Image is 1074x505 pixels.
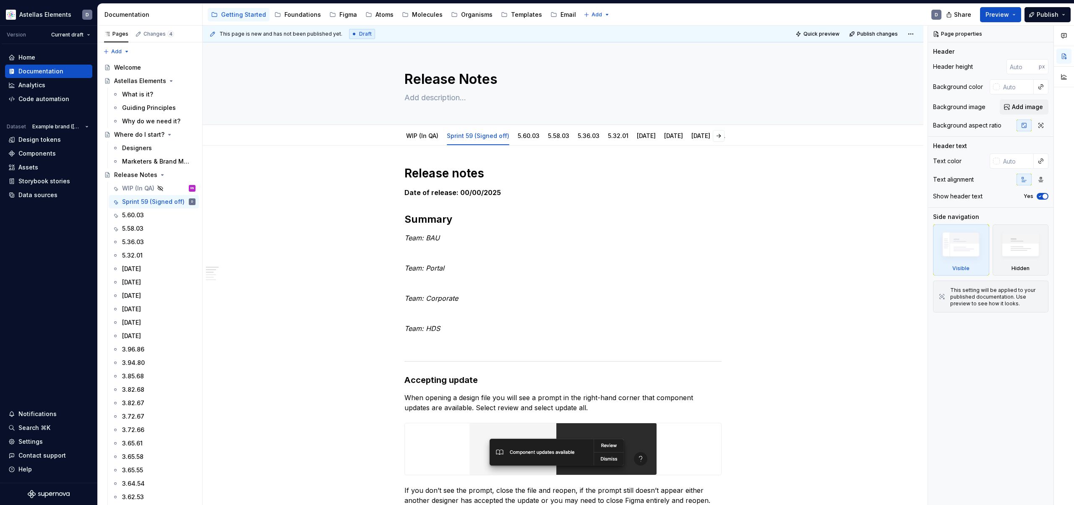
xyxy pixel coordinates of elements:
[933,121,1001,130] div: Background aspect ratio
[933,103,985,111] div: Background image
[18,53,35,62] div: Home
[404,188,501,197] strong: Date of release: 00/00/2025
[5,161,92,174] a: Assets
[1024,7,1071,22] button: Publish
[109,276,199,289] a: [DATE]
[6,10,16,20] img: b2369ad3-f38c-46c1-b2a2-f2452fdbdcd2.png
[605,127,632,144] div: 5.32.01
[114,77,166,85] div: Astellas Elements
[122,439,143,448] div: 3.65.61
[18,67,63,75] div: Documentation
[122,399,144,407] div: 3.82.67
[447,132,509,139] a: Sprint 59 (Signed off)
[101,128,199,141] a: Where do I start?
[933,62,973,71] div: Header height
[114,63,141,72] div: Welcome
[122,157,191,166] div: Marketers & Brand Managers
[7,123,26,130] div: Dataset
[18,437,43,446] div: Settings
[28,490,70,498] svg: Supernova Logo
[985,10,1009,19] span: Preview
[109,249,199,262] a: 5.32.01
[122,184,154,193] div: WIP (In QA)
[5,92,92,106] a: Code automation
[101,61,199,74] a: Welcome
[104,10,199,19] div: Documentation
[109,101,199,115] a: Guiding Principles
[18,191,57,199] div: Data sources
[362,8,397,21] a: Atoms
[574,127,603,144] div: 5.36.03
[404,324,440,333] em: Team: HDS
[109,182,199,195] a: WIP (In QA)RN
[122,251,143,260] div: 5.32.01
[406,132,438,139] a: WIP (In QA)
[857,31,898,37] span: Publish changes
[404,294,458,302] em: Team: Corporate
[548,132,569,139] a: 5.58.03
[18,149,56,158] div: Components
[122,412,144,421] div: 3.72.67
[935,11,938,18] div: D
[122,265,141,273] div: [DATE]
[86,11,89,18] div: D
[271,8,324,21] a: Foundations
[18,465,32,474] div: Help
[633,127,659,144] div: [DATE]
[691,132,710,139] a: [DATE]
[545,127,573,144] div: 5.58.03
[104,31,128,37] div: Pages
[167,31,174,37] span: 4
[1011,265,1030,272] div: Hidden
[18,95,69,103] div: Code automation
[715,127,741,144] div: [DATE]
[109,463,199,477] a: 3.65.55
[122,198,185,206] div: Sprint 59 (Signed off)
[1039,63,1045,70] p: px
[109,195,199,208] a: Sprint 59 (Signed off)D
[578,132,600,139] a: 5.36.03
[461,10,493,19] div: Organisms
[326,8,360,21] a: Figma
[7,31,26,38] div: Version
[1037,10,1058,19] span: Publish
[18,81,45,89] div: Analytics
[404,264,444,272] em: Team: Portal
[688,127,714,144] div: [DATE]
[109,235,199,249] a: 5.36.03
[122,278,141,286] div: [DATE]
[637,132,656,139] a: [DATE]
[109,262,199,276] a: [DATE]
[581,9,613,21] button: Add
[109,155,199,168] a: Marketers & Brand Managers
[122,466,143,474] div: 3.65.55
[109,289,199,302] a: [DATE]
[284,10,321,19] div: Foundations
[933,83,983,91] div: Background color
[122,211,144,219] div: 5.60.03
[109,423,199,437] a: 3.72.66
[443,127,513,144] div: Sprint 59 (Signed off)
[143,31,174,37] div: Changes
[101,46,132,57] button: Add
[950,287,1043,307] div: This setting will be applied to your published documentation. Use preview to see how it looks.
[114,130,164,139] div: Where do I start?
[1012,103,1043,111] span: Add image
[498,8,545,21] a: Templates
[5,133,92,146] a: Design tokens
[32,123,82,130] span: Example brand ([GEOGRAPHIC_DATA])
[2,5,96,23] button: Astellas ElementsD
[5,147,92,160] a: Components
[109,329,199,343] a: [DATE]
[5,449,92,462] button: Contact support
[993,224,1049,276] div: Hidden
[5,174,92,188] a: Storybook stories
[980,7,1021,22] button: Preview
[109,396,199,410] a: 3.82.67
[122,453,143,461] div: 3.65.58
[404,166,484,180] strong: Release notes
[954,10,971,19] span: Share
[109,490,199,504] a: 3.62.53
[847,28,902,40] button: Publish changes
[122,345,144,354] div: 3.96.86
